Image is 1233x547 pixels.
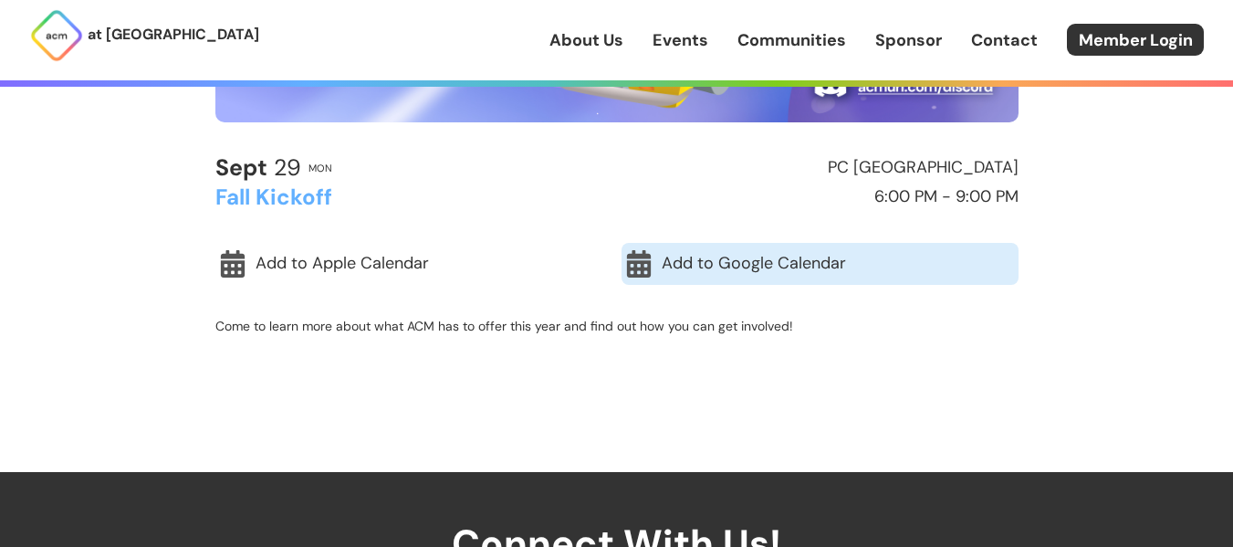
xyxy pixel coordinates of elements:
[88,23,259,47] p: at [GEOGRAPHIC_DATA]
[215,185,609,209] h2: Fall Kickoff
[215,153,267,183] b: Sept
[625,188,1019,206] h2: 6:00 PM - 9:00 PM
[308,163,332,174] h2: Mon
[29,8,84,63] img: ACM Logo
[875,28,942,52] a: Sponsor
[215,243,612,285] a: Add to Apple Calendar
[653,28,708,52] a: Events
[215,318,1019,334] p: Come to learn more about what ACM has to offer this year and find out how you can get involved!
[625,159,1019,177] h2: PC [GEOGRAPHIC_DATA]
[622,243,1019,285] a: Add to Google Calendar
[737,28,846,52] a: Communities
[215,155,301,181] h2: 29
[549,28,623,52] a: About Us
[971,28,1038,52] a: Contact
[1067,24,1204,56] a: Member Login
[29,8,259,63] a: at [GEOGRAPHIC_DATA]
